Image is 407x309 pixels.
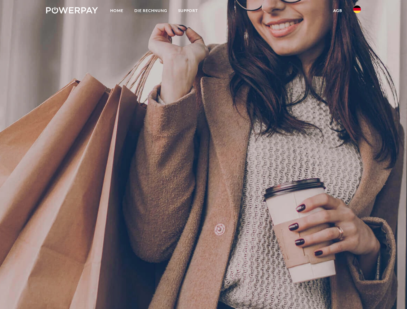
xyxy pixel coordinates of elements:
[129,5,173,16] a: DIE RECHNUNG
[46,7,98,14] img: logo-powerpay-white.svg
[105,5,129,16] a: Home
[353,5,361,13] img: de
[328,5,348,16] a: agb
[173,5,203,16] a: SUPPORT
